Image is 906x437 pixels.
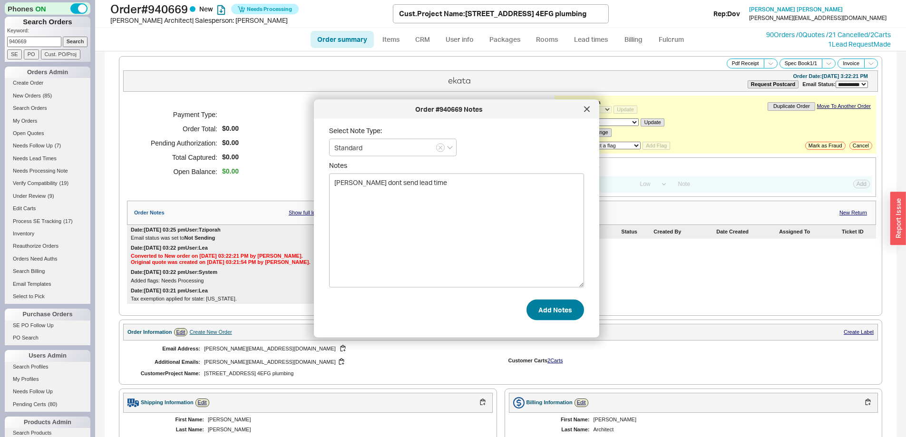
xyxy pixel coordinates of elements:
[5,2,90,15] div: Phones
[399,9,586,19] div: Cust. Project Name : [STREET_ADDRESS] 4EFG plumbing
[643,142,670,150] button: Add Flag
[5,374,90,384] a: My Profiles
[5,399,90,409] a: Pending Certs(80)
[5,291,90,301] a: Select to Pick
[768,102,815,110] button: Duplicate Order
[204,370,486,377] span: [STREET_ADDRESS] 4EFG plumbing
[139,165,217,179] h5: Open Balance:
[5,309,90,320] div: Purchase Orders
[138,346,200,352] div: Email Address:
[185,235,215,241] b: Not Sending
[131,253,549,259] div: Converted to New order on [DATE] 03:22:21 PM by [PERSON_NAME].
[329,161,584,170] span: Notes
[48,193,54,199] span: ( 9 )
[5,191,90,201] a: Under Review(9)
[13,180,58,186] span: Verify Compatibility
[131,296,549,302] div: Tax exemption applied for state: [US_STATE].
[853,180,870,188] button: Add
[849,142,872,150] button: Cancel
[529,31,565,48] a: Rooms
[131,245,208,251] div: Date: [DATE] 03:22 pm User: Lea
[842,229,872,235] div: Ticket ID
[208,417,483,423] div: [PERSON_NAME]
[853,143,869,149] span: Cancel
[508,358,548,363] span: Customer Carts
[839,210,867,216] a: New Return
[131,259,549,265] div: Original quote was created on [DATE] 03:21:54 PM by [PERSON_NAME].
[749,6,843,13] span: [PERSON_NAME] [PERSON_NAME]
[131,235,549,241] div: Email status was set to
[59,180,69,186] span: ( 19 )
[131,227,221,233] div: Date: [DATE] 03:25 pm User: Tziporah
[732,60,759,67] span: Pdf Receipt
[518,417,590,423] div: First Name:
[319,105,579,114] div: Order #940669 Notes
[483,31,527,48] a: Packages
[748,80,799,88] button: Request Postcard
[614,106,637,114] button: Update
[617,31,650,48] a: Billing
[5,279,90,289] a: Email Templates
[41,49,80,59] input: Cust. PO/Proj
[63,37,88,47] input: Search
[567,31,615,48] a: Lead times
[7,49,22,59] input: SE
[138,359,200,365] div: Additional Emails:
[222,153,239,161] span: $0.00
[189,329,232,335] div: Create New Order
[571,178,632,191] input: Date
[174,328,188,336] a: Edit
[409,31,437,48] a: CRM
[751,81,796,87] b: Request Postcard
[311,31,374,48] a: Order summary
[779,58,823,68] button: Spec Book1/1
[222,167,239,175] span: $0.00
[802,81,836,87] span: Email Status:
[621,229,652,235] div: Status
[55,143,61,148] span: ( 7 )
[652,31,691,48] a: Fulcrum
[13,388,53,394] span: Needs Follow Up
[7,27,90,37] p: Keyword:
[575,398,588,407] a: Edit
[817,103,871,109] a: Move To Another Order
[204,344,486,353] div: [PERSON_NAME][EMAIL_ADDRESS][DOMAIN_NAME]
[793,73,868,79] div: Order Date: [DATE] 3:22:21 PM
[329,126,382,135] span: Select Note Type:
[138,370,200,377] span: Customer Project Name :
[5,78,90,88] a: Create Order
[809,143,842,149] span: Mark as Fraud
[5,229,90,239] a: Inventory
[376,31,407,48] a: Items
[195,398,209,407] a: Edit
[857,181,867,187] span: Add
[766,30,868,39] a: 90Orders /0Quotes /21 Cancelled
[222,139,239,147] span: $0.00
[13,143,53,148] span: Needs Follow Up
[231,4,299,14] button: Needs Processing
[5,128,90,138] a: Open Quotes
[5,91,90,101] a: New Orders(85)
[5,103,90,113] a: Search Orders
[139,136,217,150] h5: Pending Authorization:
[547,358,563,363] a: 2Carts
[5,350,90,361] div: Users Admin
[127,329,172,335] div: Order Information
[868,30,891,39] a: /2Carts
[438,31,481,48] a: User info
[713,9,740,19] div: Rep: Dov
[329,139,457,156] input: Select...
[131,288,208,294] div: Date: [DATE] 03:21 pm User: Lea
[139,150,217,165] h5: Total Captured:
[828,40,891,48] a: 1Lead RequestMade
[447,146,453,150] svg: open menu
[139,107,217,122] h5: Payment Type:
[641,118,664,126] button: Update
[63,218,73,224] span: ( 17 )
[5,241,90,251] a: Reauthorize Orders
[5,17,90,27] h1: Search Orders
[13,168,68,174] span: Needs Processing Note
[199,5,213,13] span: New
[5,216,90,226] a: Process SE Tracking(17)
[222,125,239,133] span: $0.00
